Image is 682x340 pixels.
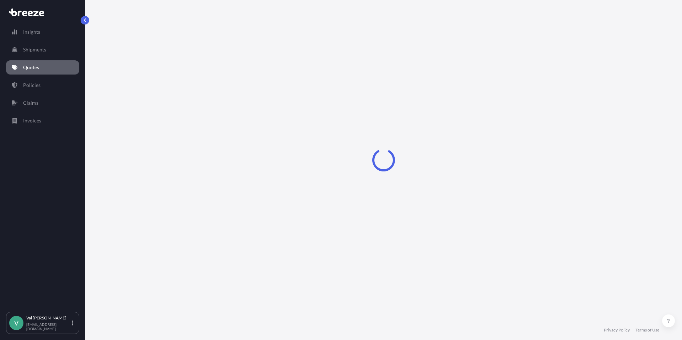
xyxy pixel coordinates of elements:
a: Quotes [6,60,79,75]
p: Shipments [23,46,46,53]
a: Policies [6,78,79,92]
a: Insights [6,25,79,39]
a: Claims [6,96,79,110]
p: [EMAIL_ADDRESS][DOMAIN_NAME] [26,322,70,331]
p: Quotes [23,64,39,71]
p: Policies [23,82,40,89]
span: V [14,319,18,327]
p: Claims [23,99,38,106]
p: Invoices [23,117,41,124]
a: Invoices [6,114,79,128]
p: Insights [23,28,40,35]
a: Terms of Use [635,327,659,333]
a: Shipments [6,43,79,57]
a: Privacy Policy [604,327,630,333]
p: Val [PERSON_NAME] [26,315,70,321]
